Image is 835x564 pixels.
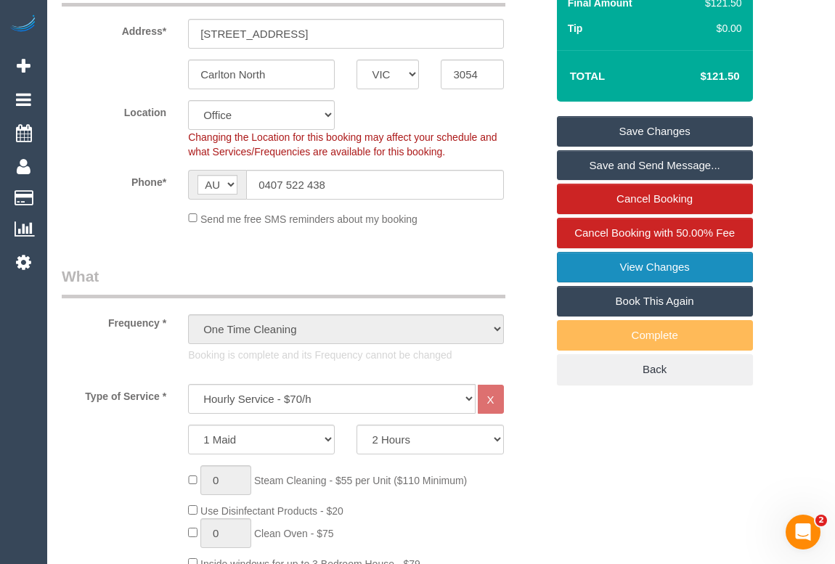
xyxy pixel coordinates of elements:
[254,475,467,486] span: Steam Cleaning - $55 per Unit ($110 Minimum)
[51,19,177,38] label: Address*
[51,170,177,189] label: Phone*
[557,150,753,181] a: Save and Send Message...
[188,348,503,362] p: Booking is complete and its Frequency cannot be changed
[51,384,177,404] label: Type of Service *
[557,218,753,248] a: Cancel Booking with 50.00% Fee
[200,505,343,517] span: Use Disinfectant Products - $20
[557,116,753,147] a: Save Changes
[557,354,753,385] a: Back
[699,21,741,36] div: $0.00
[51,311,177,330] label: Frequency *
[570,70,606,82] strong: Total
[574,226,735,239] span: Cancel Booking with 50.00% Fee
[557,184,753,214] a: Cancel Booking
[188,60,335,89] input: Suburb*
[557,286,753,316] a: Book This Again
[200,213,417,224] span: Send me free SMS reminders about my booking
[51,100,177,120] label: Location
[246,170,503,200] input: Phone*
[656,70,739,83] h4: $121.50
[188,131,497,158] span: Changing the Location for this booking may affect your schedule and what Services/Frequencies are...
[557,252,753,282] a: View Changes
[441,60,503,89] input: Post Code*
[9,15,38,35] img: Automaid Logo
[568,21,583,36] label: Tip
[62,266,505,298] legend: What
[254,528,334,539] span: Clean Oven - $75
[815,515,827,526] span: 2
[786,515,820,549] iframe: Intercom live chat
